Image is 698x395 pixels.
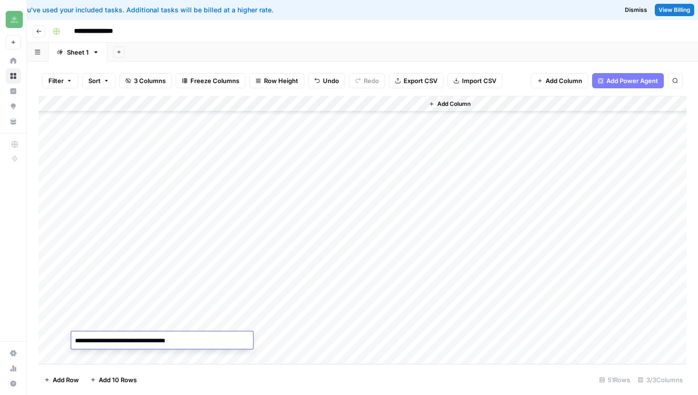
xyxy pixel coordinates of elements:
[119,73,172,88] button: 3 Columns
[621,4,651,16] button: Dismiss
[88,76,101,85] span: Sort
[349,73,385,88] button: Redo
[546,76,582,85] span: Add Column
[606,76,658,85] span: Add Power Agent
[42,73,78,88] button: Filter
[6,376,21,391] button: Help + Support
[308,73,345,88] button: Undo
[53,375,79,385] span: Add Row
[6,68,21,84] a: Browse
[425,98,474,110] button: Add Column
[592,73,664,88] button: Add Power Agent
[437,100,471,108] span: Add Column
[8,5,445,15] div: You've used your included tasks. Additional tasks will be billed at a higher rate.
[264,76,298,85] span: Row Height
[462,76,496,85] span: Import CSV
[190,76,239,85] span: Freeze Columns
[82,73,115,88] button: Sort
[99,375,137,385] span: Add 10 Rows
[48,43,107,62] a: Sheet 1
[38,372,85,387] button: Add Row
[634,372,687,387] div: 3/3 Columns
[6,8,21,31] button: Workspace: Distru
[6,114,21,129] a: Your Data
[134,76,166,85] span: 3 Columns
[67,47,89,57] div: Sheet 1
[6,99,21,114] a: Opportunities
[249,73,304,88] button: Row Height
[6,53,21,68] a: Home
[659,6,690,14] span: View Billing
[6,84,21,99] a: Insights
[6,361,21,376] a: Usage
[531,73,588,88] button: Add Column
[323,76,339,85] span: Undo
[6,11,23,28] img: Distru Logo
[595,372,634,387] div: 51 Rows
[625,6,647,14] span: Dismiss
[176,73,245,88] button: Freeze Columns
[404,76,437,85] span: Export CSV
[6,346,21,361] a: Settings
[85,372,142,387] button: Add 10 Rows
[389,73,443,88] button: Export CSV
[48,76,64,85] span: Filter
[655,4,694,16] a: View Billing
[447,73,502,88] button: Import CSV
[364,76,379,85] span: Redo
